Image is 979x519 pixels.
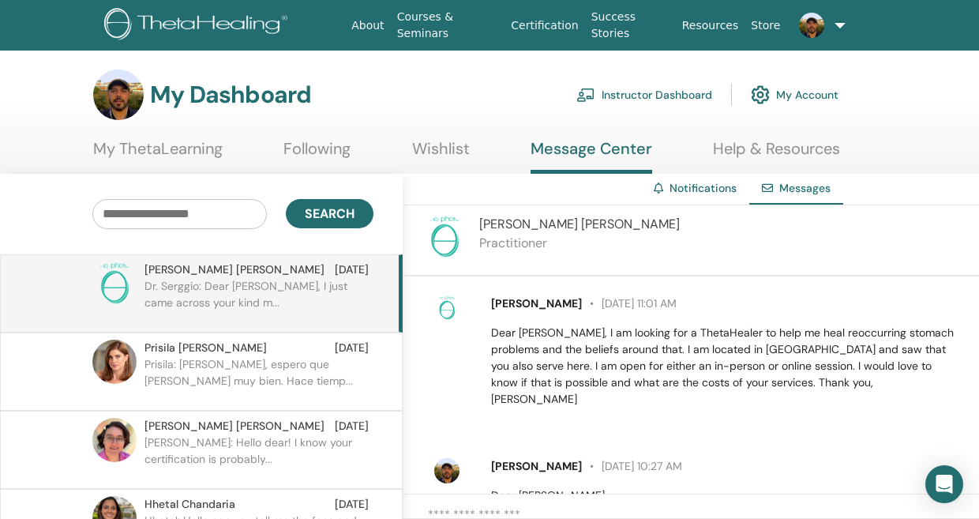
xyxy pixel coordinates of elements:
a: Resources [676,11,745,40]
img: cog.svg [751,81,770,108]
img: chalkboard-teacher.svg [576,88,595,102]
a: Store [745,11,786,40]
span: Messages [779,181,831,195]
span: [PERSON_NAME] [PERSON_NAME] [144,261,324,278]
p: Dear [PERSON_NAME], I am looking for a ThetaHealer to help me heal reoccurring stomach problems a... [491,325,961,408]
span: Search [305,205,354,222]
img: default.jpg [92,340,137,384]
a: Following [283,139,351,170]
img: default.jpg [434,458,459,483]
img: no-photo.png [422,215,467,259]
img: logo.png [104,8,293,43]
span: [PERSON_NAME] [491,296,582,310]
a: My Account [751,77,838,112]
span: [DATE] 11:01 AM [582,296,677,310]
p: Prisila: [PERSON_NAME], espero que [PERSON_NAME] muy bien. Hace tiemp... [144,356,373,404]
a: Message Center [531,139,652,174]
a: About [345,11,390,40]
span: Hhetal Chandaria [144,496,235,513]
span: [DATE] [335,496,369,513]
a: Help & Resources [713,139,840,170]
a: My ThetaLearning [93,139,223,170]
img: default.jpg [799,13,824,38]
img: default.jpg [93,70,144,120]
a: Notifications [670,181,737,195]
img: no-photo.png [434,295,459,321]
img: no-photo.png [92,261,137,306]
a: Instructor Dashboard [576,77,712,112]
img: default.jpg [92,418,137,462]
span: [DATE] [335,418,369,434]
a: Wishlist [412,139,470,170]
a: Courses & Seminars [391,2,505,48]
span: [PERSON_NAME] [PERSON_NAME] [479,216,680,232]
span: [DATE] [335,261,369,278]
button: Search [286,199,373,228]
span: Prisila [PERSON_NAME] [144,340,267,356]
p: [PERSON_NAME]: Hello dear! I know your certification is probably... [144,434,373,482]
h3: My Dashboard [150,81,311,109]
p: Dr. Serggio: Dear [PERSON_NAME], I just came across your kind m... [144,278,373,325]
span: [DATE] 10:27 AM [582,459,682,473]
span: [DATE] [335,340,369,356]
a: Certification [505,11,584,40]
span: [PERSON_NAME] [PERSON_NAME] [144,418,324,434]
div: Open Intercom Messenger [925,465,963,503]
a: Success Stories [585,2,676,48]
p: Practitioner [479,234,680,253]
span: [PERSON_NAME] [491,459,582,473]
